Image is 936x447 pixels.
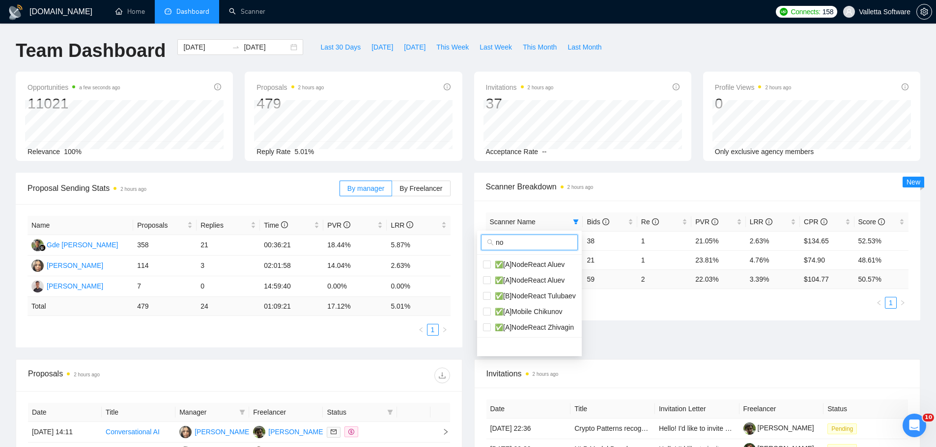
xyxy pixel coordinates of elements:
[31,261,103,269] a: VS[PERSON_NAME]
[486,181,909,193] span: Scanner Breakdown
[902,83,908,90] span: info-circle
[323,276,387,297] td: 0.00%
[387,409,393,415] span: filter
[487,239,494,246] span: search
[327,221,350,229] span: PVR
[260,235,323,256] td: 00:36:21
[120,186,146,192] time: 2 hours ago
[570,419,655,439] td: Crypto Patterns recognition detector
[387,256,450,276] td: 2.63%
[442,327,448,333] span: right
[800,269,854,289] td: $ 104.77
[398,39,431,55] button: [DATE]
[28,403,102,422] th: Date
[179,427,251,435] a: VS[PERSON_NAME]
[876,300,882,306] span: left
[31,260,44,272] img: VS
[179,426,192,438] img: VS
[256,94,324,113] div: 479
[260,297,323,316] td: 01:09:21
[406,221,413,228] span: info-circle
[486,368,908,380] span: Invitations
[528,85,554,90] time: 2 hours ago
[903,414,926,437] iframe: Intercom live chat
[323,256,387,276] td: 14.04%
[200,220,249,231] span: Replies
[264,221,287,229] span: Time
[197,235,260,256] td: 21
[486,399,571,419] th: Date
[907,178,920,186] span: New
[197,297,260,316] td: 24
[878,218,885,225] span: info-circle
[260,256,323,276] td: 02:01:58
[320,42,361,53] span: Last 30 Days
[133,235,197,256] td: 358
[47,239,118,250] div: Gde [PERSON_NAME]
[691,250,745,269] td: 23.81%
[28,148,60,156] span: Relevance
[31,240,118,248] a: GKGde [PERSON_NAME]
[327,407,383,418] span: Status
[854,269,908,289] td: 50.57 %
[480,42,512,53] span: Last Week
[391,221,413,229] span: LRR
[533,371,559,377] time: 2 hours ago
[715,148,814,156] span: Only exclusive agency members
[917,8,932,16] span: setting
[436,42,469,53] span: This Week
[916,8,932,16] a: setting
[491,323,574,331] span: ✅[A]NodeReact Zhivagin
[873,297,885,309] li: Previous Page
[885,297,897,309] li: 1
[587,218,609,226] span: Bids
[486,148,539,156] span: Acceptance Rate
[387,276,450,297] td: 0.00%
[858,218,885,226] span: Score
[491,308,563,316] span: ✅[A]Mobile Chikunov
[47,281,103,291] div: [PERSON_NAME]
[655,399,739,419] th: Invitation Letter
[637,231,691,250] td: 1
[197,216,260,235] th: Replies
[28,368,239,383] div: Proposals
[195,426,251,437] div: [PERSON_NAME]
[387,297,450,316] td: 5.01 %
[323,297,387,316] td: 17.12 %
[323,235,387,256] td: 18.44%
[399,184,442,192] span: By Freelancer
[743,422,756,435] img: c1i1uGg5H7QUH61k5vEFmrCCw2oKr7wQuOGc-XIS7mT60rILUZP1kJL_5PjNNGFdjG
[800,231,854,250] td: $134.65
[739,399,824,419] th: Freelancer
[711,218,718,225] span: info-circle
[435,371,450,379] span: download
[133,256,197,276] td: 114
[846,8,852,15] span: user
[371,42,393,53] span: [DATE]
[765,85,791,90] time: 2 hours ago
[691,231,745,250] td: 21.05%
[102,403,175,422] th: Title
[79,85,120,90] time: a few seconds ago
[746,250,800,269] td: 4.76%
[637,250,691,269] td: 1
[897,297,908,309] li: Next Page
[562,39,607,55] button: Last Month
[743,424,814,432] a: [PERSON_NAME]
[133,297,197,316] td: 479
[115,7,145,16] a: homeHome
[315,39,366,55] button: Last 30 Days
[176,7,209,16] span: Dashboard
[804,218,827,226] span: CPR
[385,405,395,420] span: filter
[197,256,260,276] td: 3
[404,42,425,53] span: [DATE]
[900,300,906,306] span: right
[179,407,235,418] span: Manager
[583,250,637,269] td: 21
[106,428,160,436] a: Conversational AI
[260,276,323,297] td: 14:59:40
[16,39,166,62] h1: Team Dashboard
[331,429,337,435] span: mail
[854,231,908,250] td: 52.53%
